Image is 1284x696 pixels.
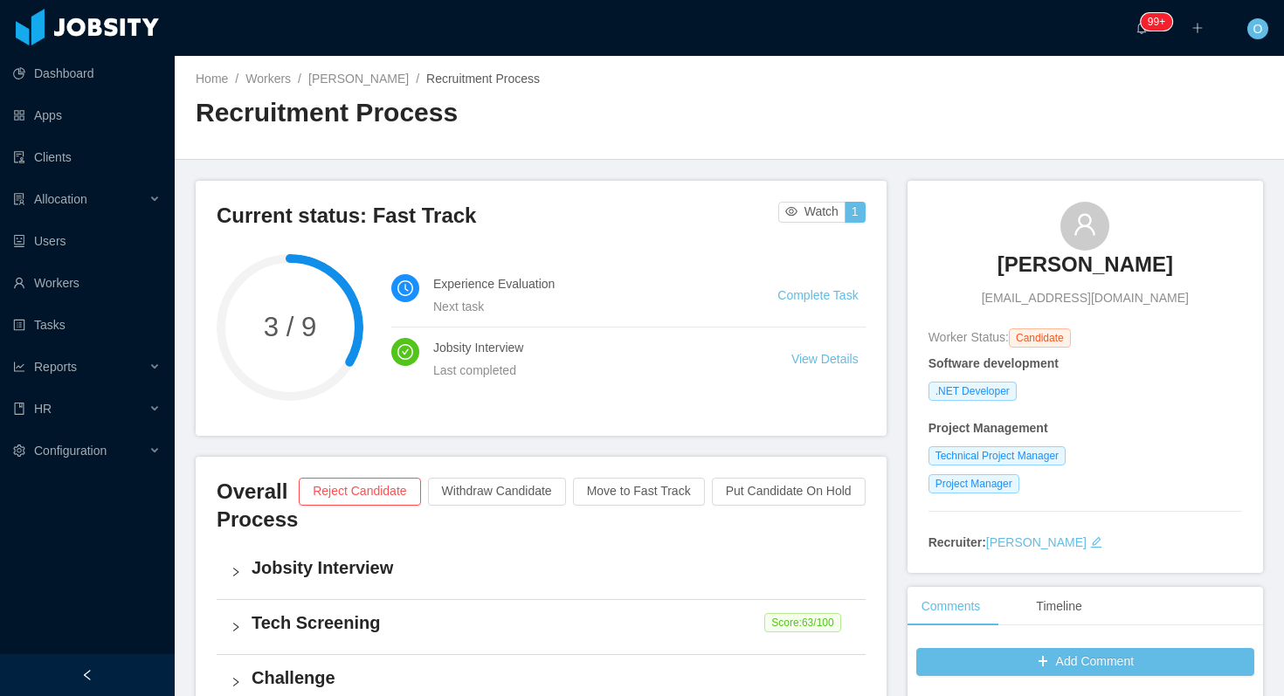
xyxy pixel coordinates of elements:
i: icon: check-circle [397,344,413,360]
sup: 1639 [1141,13,1172,31]
strong: Recruiter: [928,535,986,549]
span: Allocation [34,192,87,206]
span: Recruitment Process [426,72,540,86]
i: icon: right [231,677,241,687]
i: icon: right [231,622,241,632]
div: icon: rightJobsity Interview [217,545,866,599]
a: View Details [791,352,859,366]
i: icon: edit [1090,536,1102,548]
a: icon: auditClients [13,140,161,175]
h4: Jobsity Interview [433,338,749,357]
button: icon: eyeWatch [778,202,846,223]
span: Candidate [1009,328,1071,348]
strong: Project Management [928,421,1048,435]
a: icon: profileTasks [13,307,161,342]
span: / [235,72,238,86]
span: Configuration [34,444,107,458]
span: Worker Status: [928,330,1009,344]
i: icon: user [1073,212,1097,237]
button: Reject Candidate [299,478,420,506]
a: icon: pie-chartDashboard [13,56,161,91]
h4: Tech Screening [252,610,852,635]
h4: Jobsity Interview [252,555,852,580]
div: Next task [433,297,735,316]
i: icon: setting [13,444,25,457]
i: icon: book [13,403,25,415]
h3: Current status: Fast Track [217,202,778,230]
a: Home [196,72,228,86]
h3: Overall Process [217,478,299,534]
button: Move to Fast Track [573,478,705,506]
div: Last completed [433,361,749,380]
a: icon: userWorkers [13,265,161,300]
i: icon: right [231,567,241,577]
a: Complete Task [777,288,858,302]
a: [PERSON_NAME] [986,535,1087,549]
h2: Recruitment Process [196,95,729,131]
i: icon: plus [1191,22,1204,34]
div: Timeline [1022,587,1095,626]
button: 1 [845,202,866,223]
span: 3 / 9 [217,314,363,341]
a: icon: appstoreApps [13,98,161,133]
i: icon: clock-circle [397,280,413,296]
span: [EMAIL_ADDRESS][DOMAIN_NAME] [982,289,1189,307]
h3: [PERSON_NAME] [998,251,1173,279]
span: O [1253,18,1263,39]
a: Workers [245,72,291,86]
button: Put Candidate On Hold [712,478,866,506]
span: Project Manager [928,474,1019,493]
i: icon: solution [13,193,25,205]
a: [PERSON_NAME] [308,72,409,86]
i: icon: line-chart [13,361,25,373]
a: [PERSON_NAME] [998,251,1173,289]
span: / [298,72,301,86]
h4: Experience Evaluation [433,274,735,293]
div: Comments [908,587,995,626]
span: HR [34,402,52,416]
span: Reports [34,360,77,374]
span: Technical Project Manager [928,446,1066,465]
button: Withdraw Candidate [428,478,566,506]
span: / [416,72,419,86]
span: Score: 63 /100 [764,613,840,632]
div: icon: rightTech Screening [217,600,866,654]
strong: Software development [928,356,1059,370]
a: icon: robotUsers [13,224,161,258]
button: icon: plusAdd Comment [916,648,1254,676]
i: icon: bell [1136,22,1148,34]
span: .NET Developer [928,382,1017,401]
h4: Challenge [252,665,852,690]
